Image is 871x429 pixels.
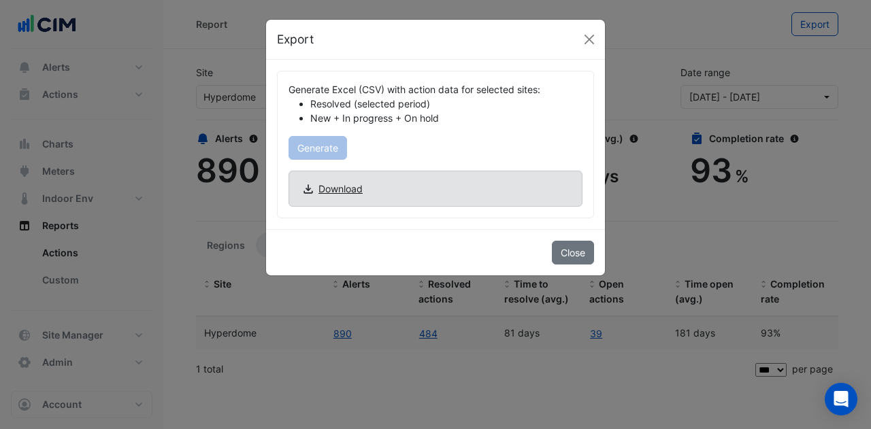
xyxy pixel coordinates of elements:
[825,383,857,415] div: Open Intercom Messenger
[310,111,582,125] li: New + In progress + On hold
[310,97,582,111] li: Resolved (selected period)
[552,241,594,264] button: Close
[277,31,314,48] h5: Export
[295,177,372,201] button: Download
[579,29,599,50] button: Close
[318,182,363,196] span: Download
[289,82,582,97] div: Generate Excel (CSV) with action data for selected sites:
